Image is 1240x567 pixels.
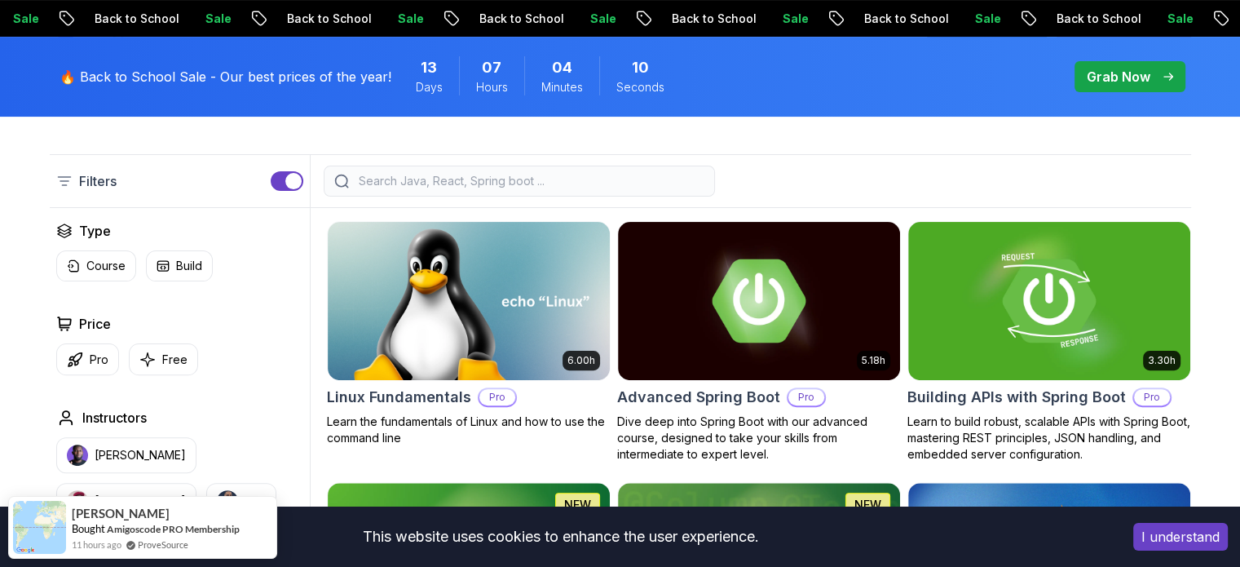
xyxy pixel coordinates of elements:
[12,519,1109,555] div: This website uses cookies to enhance the user experience.
[82,408,147,427] h2: Instructors
[482,56,501,79] span: 7 Hours
[327,414,611,446] p: Learn the fundamentals of Linux and how to use the command line
[1087,67,1150,86] p: Grab Now
[788,389,824,405] p: Pro
[95,447,186,463] p: [PERSON_NAME]
[176,258,202,274] p: Build
[541,79,583,95] span: Minutes
[67,490,88,512] img: instructor img
[564,497,591,513] p: NEW
[107,523,240,535] a: Amigoscode PRO Membership
[151,11,203,27] p: Sale
[416,79,443,95] span: Days
[79,314,111,334] h2: Price
[1113,11,1165,27] p: Sale
[476,79,508,95] span: Hours
[13,501,66,554] img: provesource social proof notification image
[328,222,610,380] img: Linux Fundamentals card
[206,483,276,519] button: instructor imgAbz
[1002,11,1113,27] p: Back to School
[616,79,664,95] span: Seconds
[1133,523,1228,551] button: Accept cookies
[854,497,881,513] p: NEW
[632,56,649,79] span: 10 Seconds
[567,354,595,367] p: 6.00h
[617,386,780,409] h2: Advanced Spring Boot
[907,221,1191,463] a: Building APIs with Spring Boot card3.30hBuilding APIs with Spring BootProLearn to build robust, s...
[72,507,170,520] span: [PERSON_NAME]
[129,343,198,375] button: Free
[95,493,186,509] p: [PERSON_NAME]
[728,11,780,27] p: Sale
[355,173,704,189] input: Search Java, React, Spring boot ...
[618,222,900,380] img: Advanced Spring Boot card
[232,11,343,27] p: Back to School
[907,414,1191,463] p: Learn to build robust, scalable APIs with Spring Boot, mastering REST principles, JSON handling, ...
[217,490,238,512] img: instructor img
[617,221,901,463] a: Advanced Spring Boot card5.18hAdvanced Spring BootProDive deep into Spring Boot with our advanced...
[425,11,536,27] p: Back to School
[907,386,1126,409] h2: Building APIs with Spring Boot
[617,414,901,463] p: Dive deep into Spring Boot with our advanced course, designed to take your skills from intermedia...
[138,538,188,551] a: ProveSource
[862,354,885,367] p: 5.18h
[327,386,471,409] h2: Linux Fundamentals
[1134,389,1170,405] p: Pro
[72,522,105,535] span: Bought
[162,352,188,368] p: Free
[920,11,973,27] p: Sale
[60,67,391,86] p: 🔥 Back to School Sale - Our best prices of the year!
[86,258,126,274] p: Course
[146,250,213,281] button: Build
[56,437,196,473] button: instructor img[PERSON_NAME]
[72,538,121,551] span: 11 hours ago
[536,11,588,27] p: Sale
[67,445,88,466] img: instructor img
[79,221,111,241] h2: Type
[1148,354,1176,367] p: 3.30h
[617,11,728,27] p: Back to School
[479,389,515,405] p: Pro
[40,11,151,27] p: Back to School
[343,11,395,27] p: Sale
[810,11,920,27] p: Back to School
[79,171,117,191] p: Filters
[908,222,1190,380] img: Building APIs with Spring Boot card
[90,352,108,368] p: Pro
[421,56,437,79] span: 13 Days
[56,343,119,375] button: Pro
[56,483,196,519] button: instructor img[PERSON_NAME]
[552,56,572,79] span: 4 Minutes
[56,250,136,281] button: Course
[327,221,611,446] a: Linux Fundamentals card6.00hLinux FundamentalsProLearn the fundamentals of Linux and how to use t...
[245,493,266,509] p: Abz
